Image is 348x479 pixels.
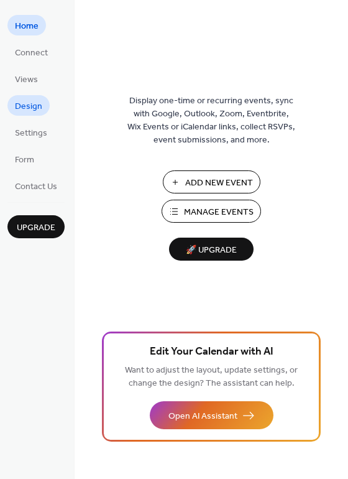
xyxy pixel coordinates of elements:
button: Open AI Assistant [150,401,273,429]
span: Manage Events [184,206,254,219]
a: Connect [7,42,55,62]
span: Connect [15,47,48,60]
span: Views [15,73,38,86]
button: 🚀 Upgrade [169,238,254,261]
span: Settings [15,127,47,140]
span: Contact Us [15,180,57,193]
a: Settings [7,122,55,142]
a: Contact Us [7,175,65,196]
button: Upgrade [7,215,65,238]
span: Add New Event [185,177,253,190]
a: Home [7,15,46,35]
span: 🚀 Upgrade [176,242,246,259]
a: Design [7,95,50,116]
span: Form [15,154,34,167]
span: Edit Your Calendar with AI [150,343,273,361]
a: Form [7,149,42,169]
span: Want to adjust the layout, update settings, or change the design? The assistant can help. [125,362,298,392]
span: Home [15,20,39,33]
span: Design [15,100,42,113]
button: Add New Event [163,170,260,193]
a: Views [7,68,45,89]
span: Open AI Assistant [168,410,237,423]
span: Display one-time or recurring events, sync with Google, Outlook, Zoom, Eventbrite, Wix Events or ... [127,95,295,147]
span: Upgrade [17,221,55,235]
button: Manage Events [162,200,261,223]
